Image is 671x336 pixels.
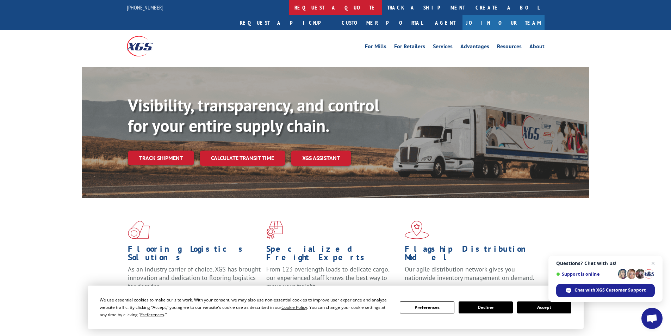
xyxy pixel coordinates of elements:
span: Cookie Policy [281,304,307,310]
a: For Retailers [394,44,425,51]
a: [PHONE_NUMBER] [127,4,163,11]
a: About [529,44,545,51]
a: Customer Portal [336,15,428,30]
h1: Specialized Freight Experts [266,245,399,265]
span: Preferences [140,312,164,318]
h1: Flagship Distribution Model [405,245,538,265]
span: Support is online [556,271,615,277]
img: xgs-icon-flagship-distribution-model-red [405,221,429,239]
a: Advantages [460,44,489,51]
a: Join Our Team [462,15,545,30]
div: Cookie Consent Prompt [88,286,584,329]
a: Resources [497,44,522,51]
b: Visibility, transparency, and control for your entire supply chain. [128,94,379,136]
a: For Mills [365,44,386,51]
a: Track shipment [128,151,194,165]
img: xgs-icon-focused-on-flooring-red [266,221,283,239]
div: Chat with XGS Customer Support [556,284,655,297]
button: Preferences [400,301,454,313]
span: Our agile distribution network gives you nationwide inventory management on demand. [405,265,534,282]
a: Request a pickup [235,15,336,30]
span: Questions? Chat with us! [556,261,655,266]
button: Decline [459,301,513,313]
a: XGS ASSISTANT [291,151,351,166]
a: Agent [428,15,462,30]
span: Chat with XGS Customer Support [574,287,646,293]
img: xgs-icon-total-supply-chain-intelligence-red [128,221,150,239]
span: As an industry carrier of choice, XGS has brought innovation and dedication to flooring logistics... [128,265,261,290]
button: Accept [517,301,571,313]
div: Open chat [641,308,663,329]
span: Close chat [649,259,657,268]
a: Services [433,44,453,51]
p: From 123 overlength loads to delicate cargo, our experienced staff knows the best way to move you... [266,265,399,297]
div: We use essential cookies to make our site work. With your consent, we may also use non-essential ... [100,296,391,318]
a: Calculate transit time [200,151,285,166]
h1: Flooring Logistics Solutions [128,245,261,265]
